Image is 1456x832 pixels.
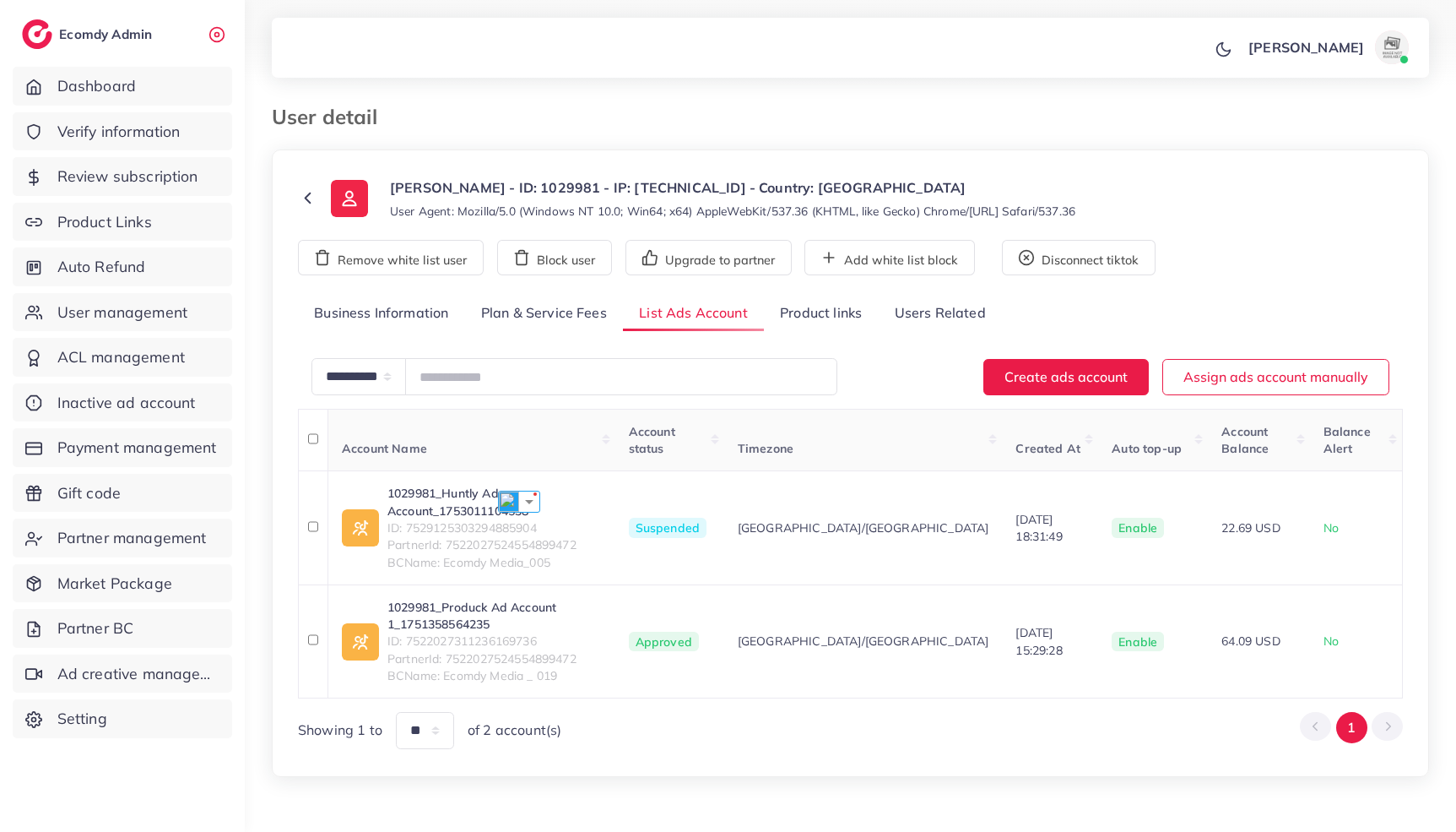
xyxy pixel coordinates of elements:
a: Verify information [13,112,232,151]
span: Inactive ad account [57,392,196,414]
a: Setting [13,699,232,738]
a: 1029981_Produck Ad Account 1_1751358564235 [387,599,602,634]
span: No [1323,634,1339,649]
span: Setting [57,708,107,730]
span: Account status [629,424,675,456]
a: List Ads Account [623,296,764,332]
span: Payment management [57,437,217,459]
span: Timezone [738,441,793,456]
p: [PERSON_NAME] [1248,37,1364,57]
a: 1029981_Huntly Ad Account_1753011104538 [387,485,602,519]
a: Partner BC [13,609,232,648]
a: Product links [764,296,878,332]
img: ic-ad-info.7fc67b75.svg [342,623,379,661]
span: Auto top-up [1112,441,1182,456]
a: logoEcomdy Admin [22,19,156,49]
img: logo [22,19,52,49]
span: BCName: Ecomdy Media _ 019 [387,667,602,684]
span: Balance Alert [1323,424,1371,456]
a: Product Links [13,203,232,242]
a: Business Information [298,296,465,332]
img: ic-user-info.36bf1079.svg [331,180,368,217]
button: Upgrade to partner [625,240,792,275]
p: [PERSON_NAME] - ID: 1029981 - IP: [TECHNICAL_ID] - Country: [GEOGRAPHIC_DATA] [390,177,1075,198]
span: Account Name [342,441,427,456]
span: enable [1118,520,1157,536]
a: Payment management [13,428,232,467]
span: ID: 7529125303294885904 [387,519,602,536]
span: Account Balance [1221,424,1269,456]
span: Market Package [57,573,172,595]
span: Partner BC [57,617,134,639]
span: No [1323,520,1339,536]
span: User management [57,302,187,324]
span: Review subscription [57,166,198,188]
span: Gift code [57,482,121,504]
span: PartnerId: 7522027524554899472 [387,536,602,553]
h3: User detail [272,105,391,129]
button: Disconnect tiktok [1002,240,1156,275]
a: Partner management [13,519,232,557]
button: Create ads account [983,359,1149,395]
h2: Ecomdy Admin [59,26,156,42]
a: Dashboard [13,67,232,106]
a: Gift code [13,474,232,513]
button: Add white list block [804,240,975,275]
span: Product Links [57,211,152,233]
span: [GEOGRAPHIC_DATA]/[GEOGRAPHIC_DATA] [738,633,989,650]
a: User management [13,293,232,332]
span: Auto Refund [57,256,146,278]
span: enable [1118,634,1157,650]
a: [PERSON_NAME]avatar [1239,30,1415,64]
span: PartnerId: 7522027524554899472 [387,650,602,667]
a: Plan & Service Fees [465,296,623,332]
span: ACL management [57,346,185,368]
span: Suspended [629,518,706,538]
span: Verify information [57,121,181,143]
span: Partner management [57,527,207,549]
span: Dashboard [57,75,136,97]
a: Review subscription [13,157,232,196]
span: Showing 1 to [298,721,382,740]
a: Auto Refund [13,247,232,286]
button: Block user [497,240,612,275]
a: ACL management [13,338,232,377]
span: Ad creative management [57,663,219,685]
a: Inactive ad account [13,383,232,422]
button: Go to page 1 [1336,712,1367,743]
span: of 2 account(s) [468,721,561,740]
button: Assign ads account manually [1162,359,1389,395]
ul: Pagination [1300,712,1403,743]
span: [DATE] 15:29:28 [1015,625,1062,657]
span: Created At [1015,441,1080,456]
span: [DATE] 18:31:49 [1015,512,1062,544]
button: Remove white list user [298,240,484,275]
span: [GEOGRAPHIC_DATA]/[GEOGRAPHIC_DATA] [738,519,989,536]
span: 64.09 USD [1221,634,1280,649]
img: ic-ad-info.7fc67b75.svg [342,509,379,547]
small: User Agent: Mozilla/5.0 (Windows NT 10.0; Win64; x64) AppleWebKit/537.36 (KHTML, like Gecko) Chro... [390,203,1075,220]
img: avatar [1375,30,1409,64]
a: Users Related [878,296,1001,332]
span: Approved [629,632,699,652]
span: ID: 7522027311236169736 [387,633,602,650]
a: Ad creative management [13,655,232,693]
span: 22.69 USD [1221,520,1280,536]
a: Market Package [13,564,232,603]
span: BCName: Ecomdy Media_005 [387,554,602,571]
